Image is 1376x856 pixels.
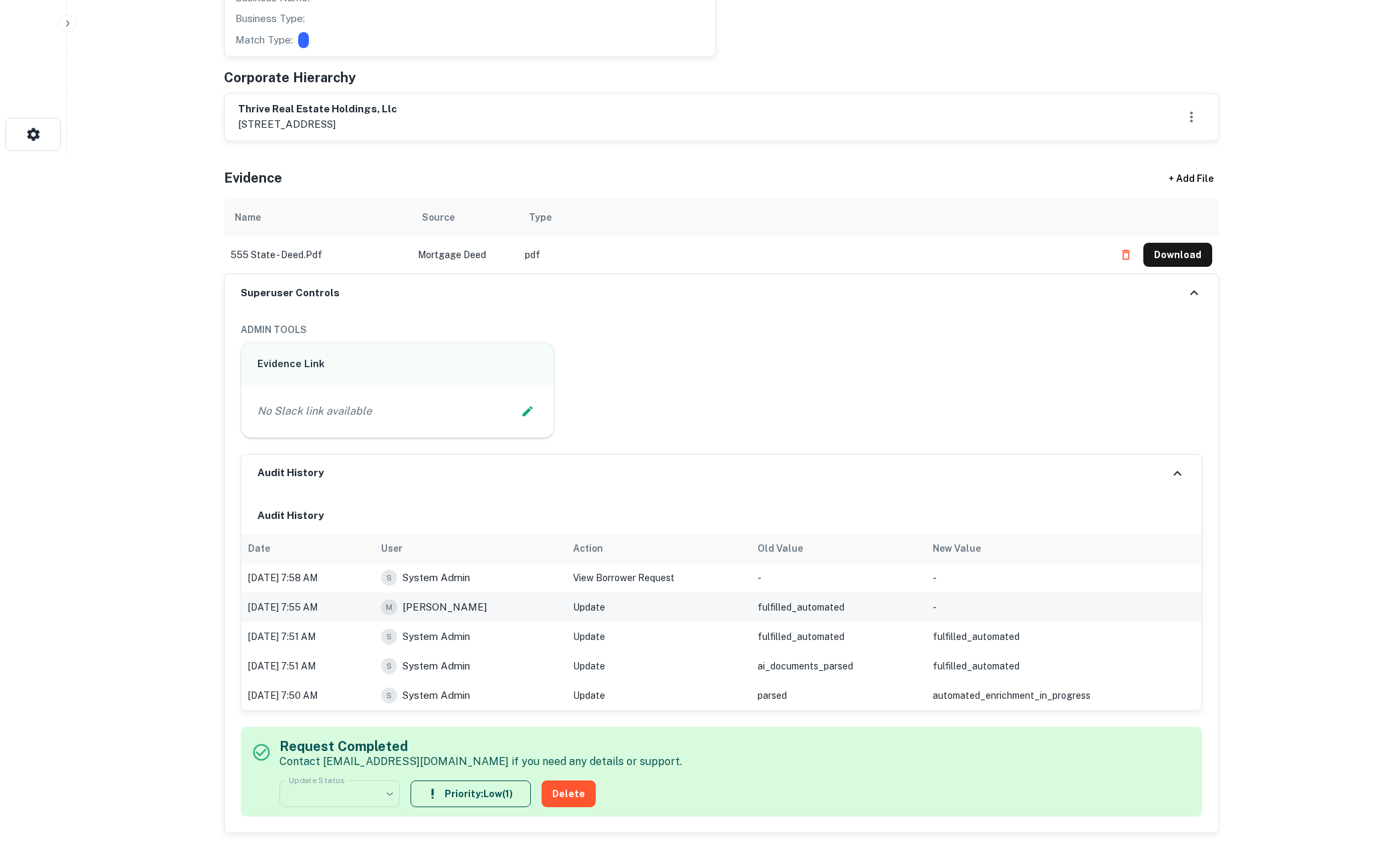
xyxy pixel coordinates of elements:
p: System Admin [403,658,470,674]
td: [DATE] 7:55 AM [241,593,374,622]
h6: Audit History [257,508,1185,524]
td: [DATE] 7:51 AM [241,622,374,651]
p: Business Type: [235,11,305,27]
td: - [751,563,926,593]
h5: Request Completed [279,736,682,756]
td: parsed [751,681,926,710]
td: [DATE] 7:50 AM [241,681,374,710]
td: - [926,563,1201,593]
td: Update [566,622,752,651]
div: Type [529,209,552,225]
th: Old Value [751,534,926,563]
td: fulfilled_automated [751,622,926,651]
div: Name [235,209,261,225]
td: [DATE] 7:58 AM [241,563,374,593]
th: Source [411,199,518,236]
h6: Superuser Controls [241,286,340,301]
td: [DATE] 7:51 AM [241,651,374,681]
div: S [381,570,397,586]
th: Type [518,199,1107,236]
div: Source [422,209,455,225]
div: S [381,658,397,674]
td: View Borrower Request [566,563,752,593]
div: scrollable content [224,199,1219,274]
button: Edit Slack Link [518,401,538,421]
th: Name [224,199,411,236]
p: System Admin [403,687,470,704]
th: Date [241,534,374,563]
p: No Slack link available [257,403,372,419]
td: fulfilled_automated [751,593,926,622]
p: System Admin [403,570,470,586]
p: Match Type: [235,32,293,48]
td: - [926,593,1201,622]
button: Delete file [1114,244,1138,265]
p: [STREET_ADDRESS] [238,116,397,132]
h6: ADMIN TOOLS [241,322,1202,337]
button: Priority:Low(1) [411,780,531,807]
div: ​ [279,775,400,813]
label: Update Status [289,774,344,786]
td: fulfilled_automated [926,651,1201,681]
button: Delete [542,780,596,807]
td: automated_enrichment_in_progress [926,681,1201,710]
td: ai_documents_parsed [751,651,926,681]
td: Mortgage Deed [411,236,518,274]
th: User [374,534,566,563]
button: Download [1143,243,1212,267]
td: Update [566,681,752,710]
div: + Add File [1144,167,1238,191]
td: Update [566,651,752,681]
p: Contact [EMAIL_ADDRESS][DOMAIN_NAME] if you need any details or support. [279,754,682,770]
td: 555 state - deed.pdf [224,236,411,274]
h6: Evidence Link [257,356,538,372]
td: fulfilled_automated [926,622,1201,651]
div: S [381,629,397,645]
h5: Corporate Hierarchy [224,68,356,88]
td: pdf [518,236,1107,274]
h5: Evidence [224,168,282,188]
p: [PERSON_NAME] [403,599,487,615]
p: System Admin [403,629,470,645]
th: Action [566,534,752,563]
h6: Audit History [257,465,324,481]
td: Update [566,593,752,622]
h6: thrive real estate holdings, llc [238,102,397,117]
div: S [381,687,397,704]
iframe: Chat Widget [1309,749,1376,813]
div: M [381,599,397,615]
th: New Value [926,534,1201,563]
